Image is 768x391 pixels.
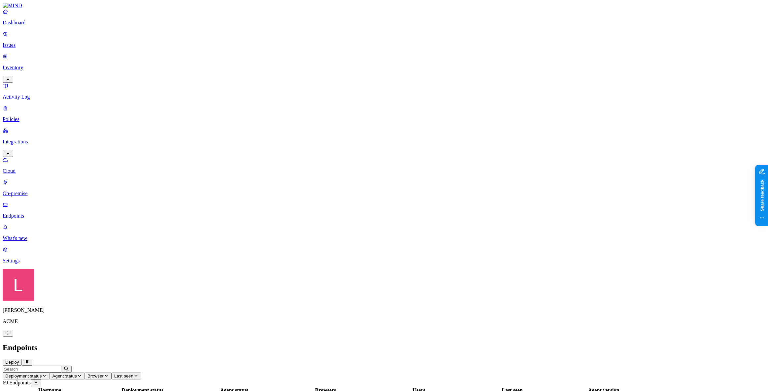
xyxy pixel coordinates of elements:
a: MIND [3,3,765,9]
a: Endpoints [3,202,765,219]
a: Issues [3,31,765,48]
span: Browser [87,374,104,378]
a: On-premise [3,179,765,196]
span: Agent status [52,374,77,378]
p: On-premise [3,191,765,196]
input: Search [3,366,61,373]
p: Cloud [3,168,765,174]
p: Integrations [3,139,765,145]
a: Settings [3,247,765,264]
p: Dashboard [3,20,765,26]
p: Settings [3,258,765,264]
p: [PERSON_NAME] [3,307,765,313]
p: Inventory [3,65,765,71]
span: Last seen [114,374,133,378]
button: Deploy [3,359,22,366]
span: Deployment status [5,374,42,378]
a: Activity Log [3,83,765,100]
img: Landen Brown [3,269,34,301]
p: ACME [3,318,765,324]
a: Integrations [3,128,765,156]
a: Inventory [3,53,765,82]
p: Endpoints [3,213,765,219]
p: Issues [3,42,765,48]
p: Policies [3,116,765,122]
a: Cloud [3,157,765,174]
p: What's new [3,235,765,241]
a: What's new [3,224,765,241]
a: Policies [3,105,765,122]
a: Dashboard [3,9,765,26]
h2: Endpoints [3,343,765,352]
img: MIND [3,3,22,9]
p: Activity Log [3,94,765,100]
span: 69 Endpoints [3,380,31,385]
